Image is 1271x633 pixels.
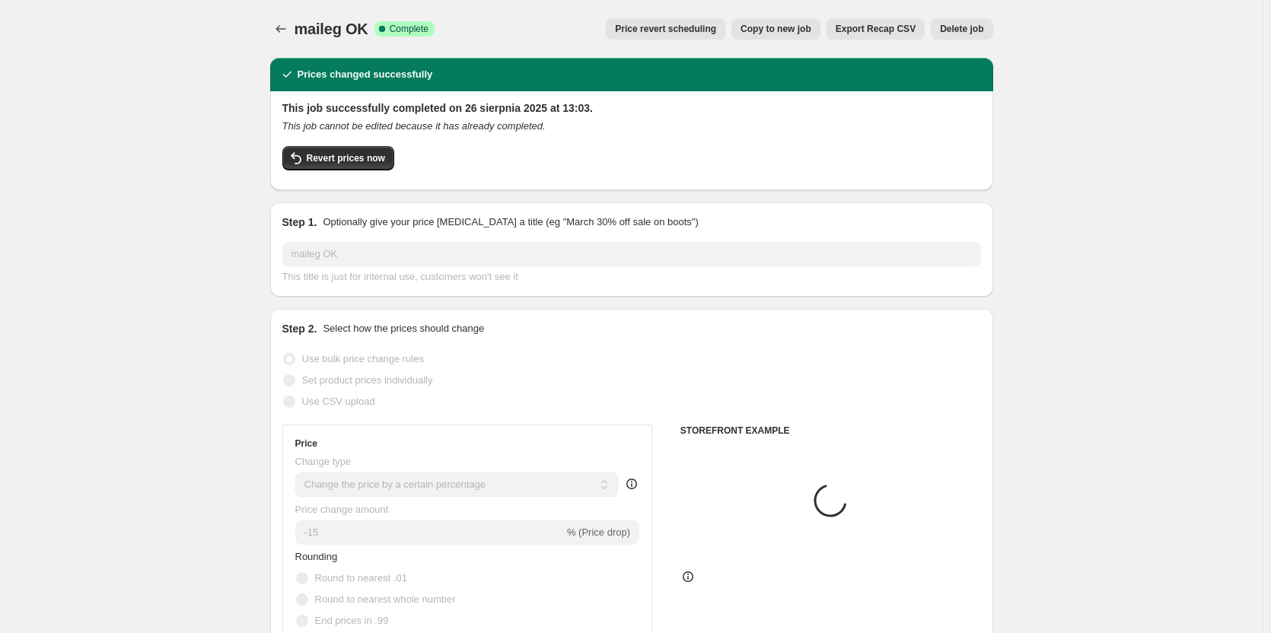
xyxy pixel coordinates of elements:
[315,572,407,584] span: Round to nearest .01
[836,23,916,35] span: Export Recap CSV
[282,271,518,282] span: This title is just for internal use, customers won't see it
[282,146,394,170] button: Revert prices now
[931,18,992,40] button: Delete job
[390,23,428,35] span: Complete
[282,120,546,132] i: This job cannot be edited because it has already completed.
[315,615,389,626] span: End prices in .99
[741,23,811,35] span: Copy to new job
[302,396,375,407] span: Use CSV upload
[295,504,389,515] span: Price change amount
[295,437,317,450] h3: Price
[282,100,981,116] h2: This job successfully completed on 26 sierpnia 2025 at 13:03.
[282,242,981,266] input: 30% off holiday sale
[282,215,317,230] h2: Step 1.
[624,476,639,491] div: help
[615,23,716,35] span: Price revert scheduling
[298,67,433,82] h2: Prices changed successfully
[270,18,291,40] button: Price change jobs
[295,456,352,467] span: Change type
[940,23,983,35] span: Delete job
[295,551,338,562] span: Rounding
[302,353,424,364] span: Use bulk price change rules
[295,21,368,37] span: maileg OK
[307,152,385,164] span: Revert prices now
[567,526,630,538] span: % (Price drop)
[606,18,725,40] button: Price revert scheduling
[282,321,317,336] h2: Step 2.
[295,520,564,545] input: -15
[680,425,981,437] h6: STOREFRONT EXAMPLE
[323,321,484,336] p: Select how the prices should change
[302,374,433,386] span: Set product prices individually
[731,18,820,40] button: Copy to new job
[827,18,925,40] button: Export Recap CSV
[315,593,456,605] span: Round to nearest whole number
[323,215,698,230] p: Optionally give your price [MEDICAL_DATA] a title (eg "March 30% off sale on boots")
